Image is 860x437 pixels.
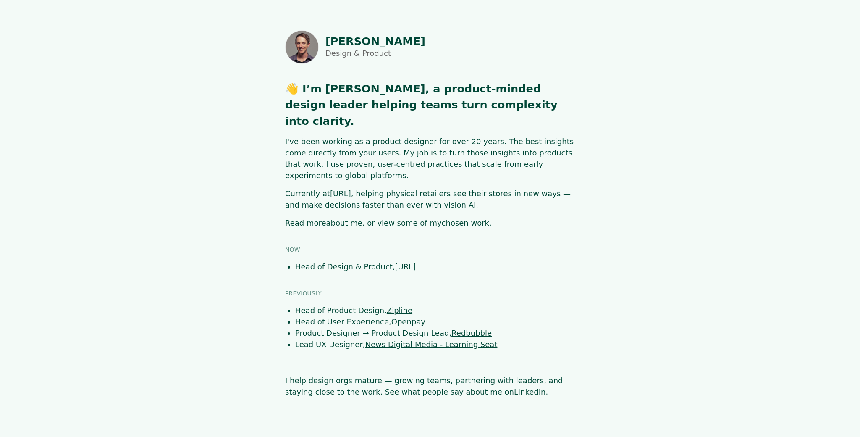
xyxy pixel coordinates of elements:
li: Head of Product Design, [295,305,575,316]
li: Lead UX Designer, [295,339,575,350]
a: [URL] [395,262,416,271]
p: Currently at , helping physical retailers see their stores in new ways — and make decisions faste... [285,188,575,211]
li: Product Designer → Product Design Lead, [295,327,575,339]
img: Photo of Shaun Byrne [285,30,319,64]
a: News Digital Media - Learning Seat [365,340,498,349]
a: [URL] [330,189,351,198]
h1: [PERSON_NAME] [325,35,425,47]
h1: 👋 I’m [PERSON_NAME], a product-minded design leader helping teams turn complexity into clarity. [285,81,575,129]
a: about me [326,218,362,227]
p: I help design orgs mature — growing teams, partnering with leaders, and staying close to the work... [285,375,575,398]
p: I've been working as a product designer for over 20 years. The best insights come directly from y... [285,136,575,181]
h3: Now [285,245,575,254]
a: LinkedIn [514,387,545,396]
p: Design & Product [325,47,425,59]
p: Read more , or view some of my . [285,217,575,229]
a: Openpay [391,317,425,326]
a: Redbubble [451,329,492,337]
li: Head of Design & Product, [295,261,575,272]
a: Zipline [387,306,412,315]
li: Head of User Experience, [295,316,575,327]
a: chosen work [442,218,489,227]
h3: Previously [285,289,575,298]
